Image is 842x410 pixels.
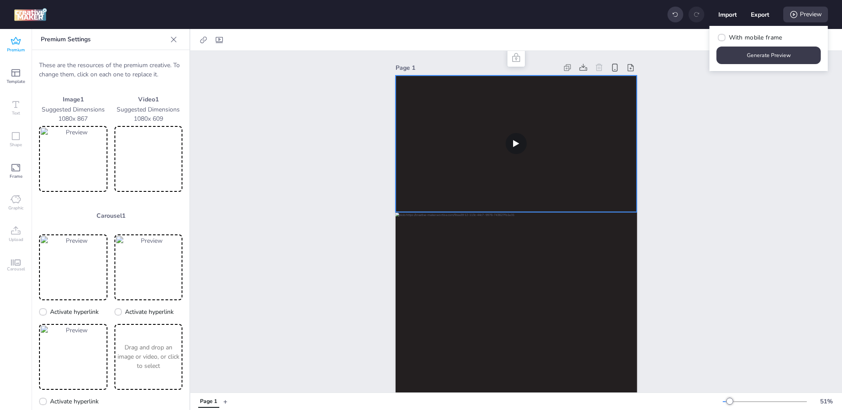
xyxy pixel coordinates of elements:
[12,110,20,117] span: Text
[39,114,107,123] p: 1080 x 867
[729,33,782,42] span: With mobile frame
[7,78,25,85] span: Template
[396,63,558,72] div: Page 1
[116,343,181,370] p: Drag and drop an image or video, or click to select
[41,236,106,299] img: Preview
[125,307,174,316] span: Activate hyperlink
[8,205,24,212] span: Graphic
[50,397,99,406] span: Activate hyperlink
[7,47,25,54] span: Premium
[116,236,181,299] img: Preview
[194,394,223,409] div: Tabs
[10,141,22,148] span: Shape
[41,29,167,50] p: Premium Settings
[41,128,106,190] img: Preview
[39,95,107,104] p: Image 1
[783,7,828,22] div: Preview
[816,397,837,406] div: 51 %
[7,266,25,273] span: Carousel
[39,61,182,79] p: These are the resources of the premium creative. To change them, click on each one to replace it.
[717,47,821,64] button: Generate Preview
[10,173,22,180] span: Frame
[751,5,769,24] button: Export
[9,236,23,243] span: Upload
[223,394,228,409] button: +
[39,211,182,220] p: Carousel 1
[200,398,217,406] div: Page 1
[114,95,183,104] p: Video 1
[114,105,183,114] p: Suggested Dimensions
[39,105,107,114] p: Suggested Dimensions
[41,326,106,388] img: Preview
[114,114,183,123] p: 1080 x 609
[14,8,47,21] img: logo Creative Maker
[718,5,737,24] button: Import
[50,307,99,316] span: Activate hyperlink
